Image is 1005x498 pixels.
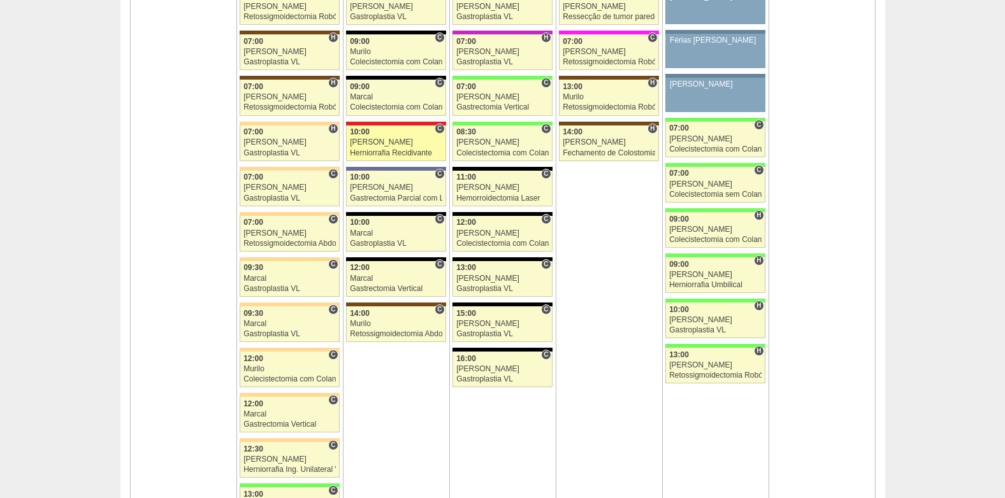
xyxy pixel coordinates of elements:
[456,194,549,203] div: Hemorroidectomia Laser
[452,302,552,306] div: Key: Blanc
[456,274,549,283] div: [PERSON_NAME]
[243,365,336,373] div: Murilo
[754,301,763,311] span: Hospital
[243,103,336,111] div: Retossigmoidectomia Robótica
[665,302,765,338] a: H 10:00 [PERSON_NAME] Gastroplastia VL
[240,442,339,478] a: C 12:30 [PERSON_NAME] Herniorrafia Ing. Unilateral VL
[669,124,689,132] span: 07:00
[243,285,336,293] div: Gastroplastia VL
[456,138,549,146] div: [PERSON_NAME]
[452,122,552,125] div: Key: Brasil
[452,261,552,297] a: C 13:00 [PERSON_NAME] Gastroplastia VL
[456,330,549,338] div: Gastroplastia VL
[452,80,552,115] a: C 07:00 [PERSON_NAME] Gastrectomia Vertical
[559,34,658,70] a: C 07:00 [PERSON_NAME] Retossigmoidectomia Robótica
[240,348,339,352] div: Key: Bartira
[665,348,765,383] a: H 13:00 [PERSON_NAME] Retossigmoidectomia Robótica
[328,304,338,315] span: Consultório
[350,330,442,338] div: Retossigmoidectomia Abdominal VL
[452,34,552,70] a: H 07:00 [PERSON_NAME] Gastroplastia VL
[240,257,339,261] div: Key: Bartira
[669,135,762,143] div: [PERSON_NAME]
[328,259,338,269] span: Consultório
[456,58,549,66] div: Gastroplastia VL
[243,138,336,146] div: [PERSON_NAME]
[243,149,336,157] div: Gastroplastia VL
[670,36,761,45] div: Férias [PERSON_NAME]
[669,180,762,189] div: [PERSON_NAME]
[541,304,551,315] span: Consultório
[240,302,339,306] div: Key: Bartira
[665,163,765,167] div: Key: Brasil
[350,183,442,192] div: [PERSON_NAME]
[243,218,263,227] span: 07:00
[243,445,263,453] span: 12:30
[541,124,551,134] span: Consultório
[452,348,552,352] div: Key: Blanc
[559,122,658,125] div: Key: Santa Joana
[240,80,339,115] a: H 07:00 [PERSON_NAME] Retossigmoidectomia Robótica
[350,82,370,91] span: 09:00
[435,259,444,269] span: Consultório
[456,103,549,111] div: Gastrectomia Vertical
[346,216,445,252] a: C 10:00 Marcal Gastroplastia VL
[435,124,444,134] span: Consultório
[240,167,339,171] div: Key: Bartira
[328,440,338,450] span: Consultório
[435,78,444,88] span: Consultório
[452,31,552,34] div: Key: Maria Braido
[243,48,336,56] div: [PERSON_NAME]
[346,212,445,216] div: Key: Blanc
[665,78,765,112] a: [PERSON_NAME]
[346,80,445,115] a: C 09:00 Marcal Colecistectomia com Colangiografia VL
[665,118,765,122] div: Key: Brasil
[665,122,765,157] a: C 07:00 [PERSON_NAME] Colecistectomia com Colangiografia VL
[754,346,763,356] span: Hospital
[346,257,445,261] div: Key: Blanc
[669,260,689,269] span: 09:00
[665,34,765,68] a: Férias [PERSON_NAME]
[541,169,551,179] span: Consultório
[665,30,765,34] div: Key: Aviso
[559,76,658,80] div: Key: Santa Joana
[647,124,657,134] span: Hospital
[665,253,765,257] div: Key: Brasil
[452,125,552,161] a: C 08:30 [PERSON_NAME] Colecistectomia com Colangiografia VL
[541,214,551,224] span: Consultório
[665,74,765,78] div: Key: Aviso
[243,93,336,101] div: [PERSON_NAME]
[456,365,549,373] div: [PERSON_NAME]
[669,145,762,153] div: Colecistectomia com Colangiografia VL
[350,173,370,181] span: 10:00
[243,320,336,328] div: Marcal
[350,138,442,146] div: [PERSON_NAME]
[350,58,442,66] div: Colecistectomia com Colangiografia VL
[563,82,582,91] span: 13:00
[456,48,549,56] div: [PERSON_NAME]
[243,194,336,203] div: Gastroplastia VL
[240,171,339,206] a: C 07:00 [PERSON_NAME] Gastroplastia VL
[243,183,336,192] div: [PERSON_NAME]
[240,34,339,70] a: H 07:00 [PERSON_NAME] Gastroplastia VL
[240,393,339,397] div: Key: Bartira
[456,149,549,157] div: Colecistectomia com Colangiografia VL
[346,306,445,342] a: C 14:00 Murilo Retossigmoidectomia Abdominal VL
[563,13,655,21] div: Ressecção de tumor parede abdominal pélvica
[452,212,552,216] div: Key: Blanc
[240,306,339,342] a: C 09:30 Marcal Gastroplastia VL
[665,299,765,302] div: Key: Brasil
[243,274,336,283] div: Marcal
[243,410,336,418] div: Marcal
[350,263,370,272] span: 12:00
[452,76,552,80] div: Key: Brasil
[456,354,476,363] span: 16:00
[350,309,370,318] span: 14:00
[452,257,552,261] div: Key: Blanc
[350,127,370,136] span: 10:00
[452,306,552,342] a: C 15:00 [PERSON_NAME] Gastroplastia VL
[243,13,336,21] div: Retossigmoidectomia Robótica
[669,350,689,359] span: 13:00
[240,483,339,487] div: Key: Brasil
[350,320,442,328] div: Murilo
[669,169,689,178] span: 07:00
